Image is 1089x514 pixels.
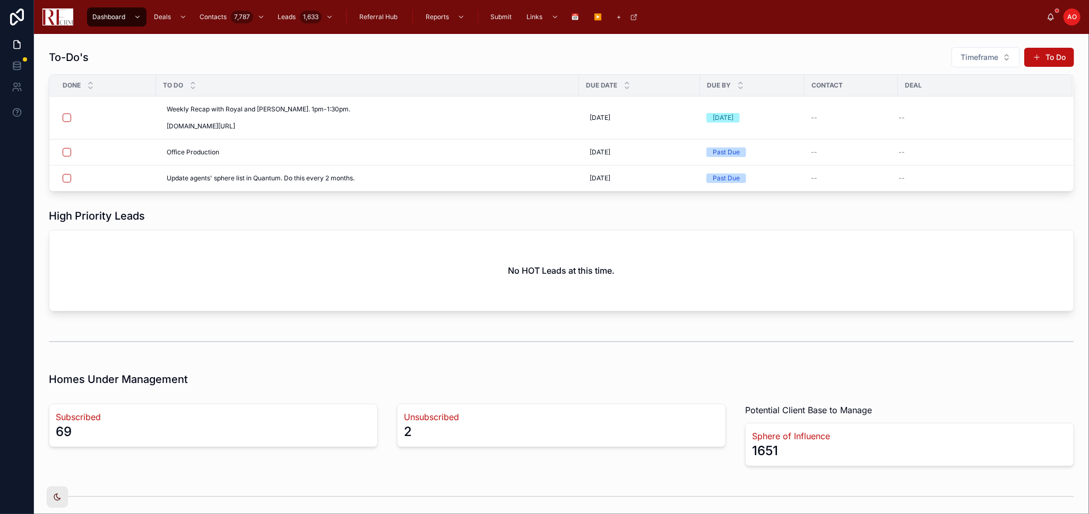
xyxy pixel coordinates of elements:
div: [DATE] [713,113,733,123]
span: AO [1067,13,1077,21]
span: -- [898,114,905,122]
span: [DATE] [590,148,610,156]
span: Contacts [200,13,227,21]
img: App logo [42,8,73,25]
span: Weekly Recap with Royal and [PERSON_NAME]. 1pm-1:30pm. [DOMAIN_NAME][URL] [167,105,420,130]
span: Deals [154,13,171,21]
a: Referral Hub [354,7,405,27]
span: Potential Client Base to Manage [745,404,872,416]
span: + [617,13,621,21]
span: [DATE] [590,174,610,182]
a: Subscribed [56,411,371,423]
button: Select Button [952,47,1020,67]
span: [DATE] [590,114,610,122]
a: Contacts7,787 [194,7,270,27]
a: 📅 [566,7,587,27]
span: -- [811,148,817,156]
h1: High Priority Leads [49,208,145,223]
span: 📅 [572,13,580,21]
span: To Do [163,81,183,90]
div: 2 [404,423,412,440]
span: Due By [707,81,731,90]
div: 69 [56,423,72,440]
span: Done [63,81,81,90]
a: Submit [486,7,520,27]
div: 1,633 [300,11,322,23]
span: Submit [491,13,512,21]
span: ▶️ [594,13,602,21]
a: Reports [420,7,470,27]
a: ▶️ [589,7,610,27]
span: Contact [811,81,843,90]
span: Office Production [167,148,219,156]
a: Sphere of Influence [752,430,1067,442]
span: -- [811,174,817,182]
span: Links [527,13,543,21]
a: Links [522,7,564,27]
span: -- [898,174,905,182]
h2: No HOT Leads at this time. [508,264,615,277]
h1: Homes Under Management [49,372,188,387]
span: Reports [426,13,449,21]
div: Past Due [713,173,740,183]
a: Dashboard [87,7,146,27]
span: Referral Hub [359,13,397,21]
a: Unsubscribed [404,411,719,423]
div: 1651 [752,442,778,459]
a: Leads1,633 [272,7,339,27]
span: Deal [905,81,922,90]
span: -- [898,148,905,156]
span: Timeframe [961,52,998,63]
span: Due Date [586,81,617,90]
a: Deals [149,7,192,27]
div: scrollable content [82,5,1047,29]
span: Dashboard [92,13,125,21]
button: To Do [1024,48,1074,67]
div: Past Due [713,147,740,157]
span: -- [811,114,817,122]
h1: To-Do's [49,50,89,65]
div: 7,787 [231,11,253,23]
span: Update agents' sphere list in Quantum. Do this every 2 months. [167,174,355,182]
span: Leads [278,13,296,21]
a: + [612,7,643,27]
